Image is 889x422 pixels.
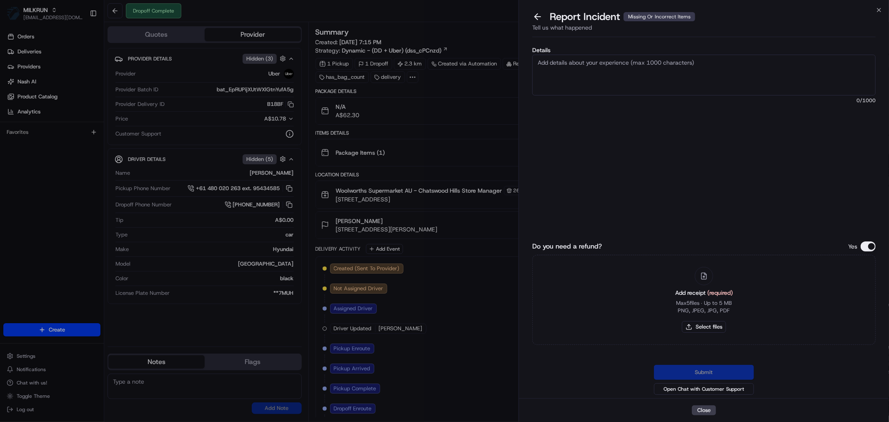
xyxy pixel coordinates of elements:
span: (required) [707,289,733,296]
span: Add receipt [675,289,733,296]
span: 0 /1000 [532,97,876,104]
label: Details [532,47,876,53]
button: Open Chat with Customer Support [654,383,754,395]
div: Missing Or Incorrect Items [624,12,695,21]
label: Do you need a refund? [532,241,602,251]
p: Yes [848,242,857,251]
div: Tell us what happened [532,23,876,37]
p: Report Incident [550,10,695,23]
button: Select files [682,321,726,333]
button: Close [692,405,716,415]
p: Max 5 files ∙ Up to 5 MB [676,299,732,307]
p: PNG, JPEG, JPG, PDF [678,307,730,314]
